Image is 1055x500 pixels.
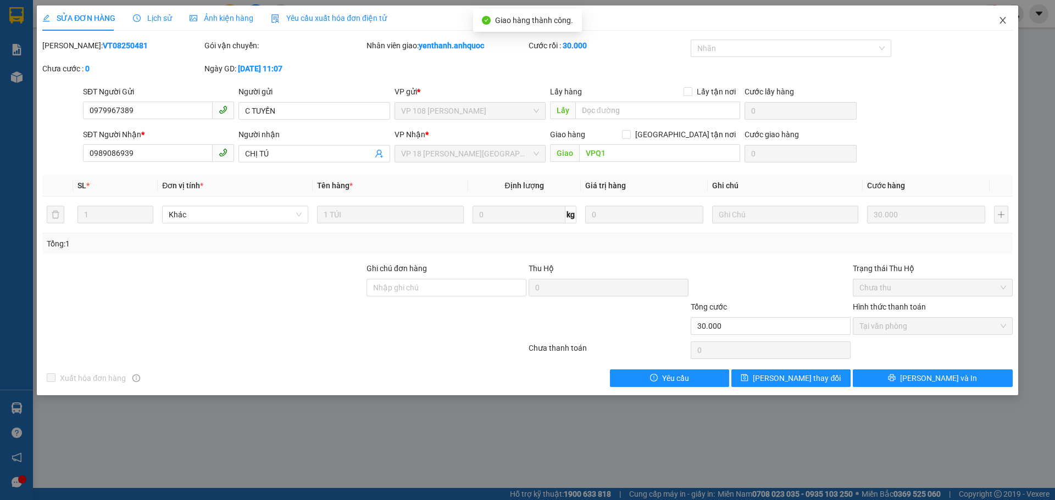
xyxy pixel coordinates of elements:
[219,105,227,114] span: phone
[482,16,491,25] span: check-circle
[579,144,740,162] input: Dọc đường
[271,14,387,23] span: Yêu cầu xuất hóa đơn điện tử
[550,102,575,119] span: Lấy
[419,41,484,50] b: yenthanh.anhquoc
[132,374,140,382] span: info-circle
[575,102,740,119] input: Dọc đường
[85,64,90,73] b: 0
[853,302,926,311] label: Hình thức thanh toán
[42,14,115,23] span: SỬA ĐƠN HÀNG
[238,128,390,141] div: Người nhận
[753,372,841,384] span: [PERSON_NAME] thay đổi
[550,87,582,96] span: Lấy hàng
[495,16,573,25] span: Giao hàng thành công.
[585,181,626,190] span: Giá trị hàng
[550,144,579,162] span: Giao
[745,102,857,120] input: Cước lấy hàng
[712,206,858,223] input: Ghi Chú
[741,374,748,383] span: save
[662,372,689,384] span: Yêu cầu
[395,130,425,139] span: VP Nhận
[998,16,1007,25] span: close
[133,14,172,23] span: Lịch sử
[190,14,197,22] span: picture
[42,40,202,52] div: [PERSON_NAME]:
[867,206,985,223] input: 0
[692,86,740,98] span: Lấy tận nơi
[900,372,977,384] span: [PERSON_NAME] và In
[219,148,227,157] span: phone
[133,14,141,22] span: clock-circle
[859,279,1006,296] span: Chưa thu
[691,302,727,311] span: Tổng cước
[169,206,302,223] span: Khác
[47,238,407,250] div: Tổng: 1
[103,41,148,50] b: VT08250481
[585,206,703,223] input: 0
[529,40,688,52] div: Cước rồi :
[317,181,353,190] span: Tên hàng
[401,103,539,119] span: VP 108 Lê Hồng Phong - Vũng Tàu
[987,5,1018,36] button: Close
[708,175,863,196] th: Ghi chú
[888,374,896,383] span: printer
[317,206,463,223] input: VD: Bàn, Ghế
[527,342,690,361] div: Chưa thanh toán
[650,374,658,383] span: exclamation-circle
[204,40,364,52] div: Gói vận chuyển:
[42,14,50,22] span: edit
[42,63,202,75] div: Chưa cước :
[867,181,905,190] span: Cước hàng
[745,130,799,139] label: Cước giao hàng
[55,372,130,384] span: Xuất hóa đơn hàng
[367,264,427,273] label: Ghi chú đơn hàng
[631,128,740,141] span: [GEOGRAPHIC_DATA] tận nơi
[83,86,234,98] div: SĐT Người Gửi
[505,181,544,190] span: Định lượng
[853,262,1013,274] div: Trạng thái Thu Hộ
[238,86,390,98] div: Người gửi
[853,369,1013,387] button: printer[PERSON_NAME] và In
[83,128,234,141] div: SĐT Người Nhận
[401,145,539,162] span: VP 18 Nguyễn Thái Bình - Quận 1
[162,181,203,190] span: Đơn vị tính
[565,206,576,223] span: kg
[859,318,1006,334] span: Tại văn phòng
[610,369,729,387] button: exclamation-circleYêu cầu
[994,206,1008,223] button: plus
[204,63,364,75] div: Ngày GD:
[367,40,526,52] div: Nhân viên giao:
[550,130,585,139] span: Giao hàng
[731,369,851,387] button: save[PERSON_NAME] thay đổi
[367,279,526,296] input: Ghi chú đơn hàng
[395,86,546,98] div: VP gửi
[563,41,587,50] b: 30.000
[745,145,857,162] input: Cước giao hàng
[47,206,64,223] button: delete
[271,14,280,23] img: icon
[238,64,282,73] b: [DATE] 11:07
[190,14,253,23] span: Ảnh kiện hàng
[529,264,554,273] span: Thu Hộ
[745,87,794,96] label: Cước lấy hàng
[375,149,384,158] span: user-add
[77,181,86,190] span: SL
